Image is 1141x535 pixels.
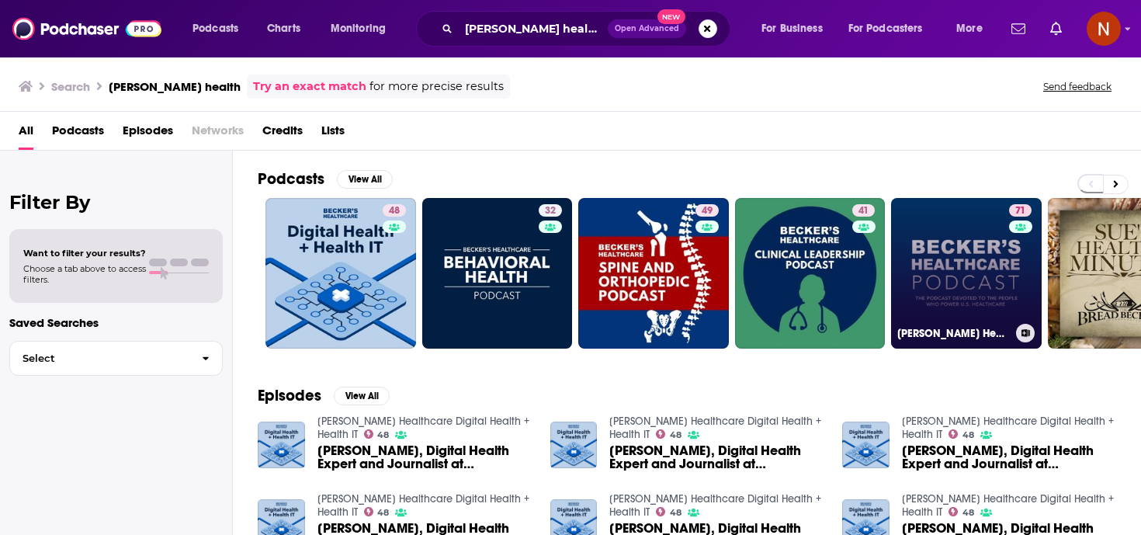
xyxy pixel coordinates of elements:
button: View All [337,170,393,189]
span: Charts [267,18,300,40]
img: Katie Adams, Digital Health Expert and Journalist at Becker’s Healthcare [842,422,890,469]
a: Becker’s Healthcare Digital Health + Health IT [902,415,1114,441]
a: Becker’s Healthcare Digital Health + Health IT [609,492,821,519]
button: Open AdvancedNew [608,19,686,38]
span: 48 [962,509,974,516]
a: Becker’s Healthcare Digital Health + Health IT [317,415,529,441]
a: Show notifications dropdown [1005,16,1032,42]
h2: Episodes [258,386,321,405]
span: 48 [670,509,681,516]
a: 48 [364,429,390,439]
img: Katie Adams, Digital Health Expert and Journalist at Becker’s Healthcare [550,422,598,469]
button: View All [334,387,390,405]
a: 48 [949,429,974,439]
button: open menu [838,16,945,41]
span: 49 [702,203,713,219]
span: Monitoring [331,18,386,40]
a: Credits [262,118,303,150]
span: Podcasts [192,18,238,40]
img: Podchaser - Follow, Share and Rate Podcasts [12,14,161,43]
a: 49 [578,198,729,349]
img: Katie Adams, Digital Health Expert and Journalist at Becker’s Healthcare [258,422,305,469]
div: Search podcasts, credits, & more... [431,11,745,47]
span: Choose a tab above to access filters. [23,263,146,285]
a: Charts [257,16,310,41]
a: PodcastsView All [258,169,393,189]
a: 48 [265,198,416,349]
a: Becker’s Healthcare Digital Health + Health IT [609,415,821,441]
a: Episodes [123,118,173,150]
a: 41 [735,198,886,349]
img: User Profile [1087,12,1121,46]
span: 48 [389,203,400,219]
h3: [PERSON_NAME] Healthcare Podcast [897,327,1010,340]
a: Lists [321,118,345,150]
span: Select [10,353,189,363]
a: All [19,118,33,150]
a: EpisodesView All [258,386,390,405]
p: Saved Searches [9,315,223,330]
a: Katie Adams, Digital Health Expert and Journalist at Becker’s Healthcare [902,444,1116,471]
a: Becker’s Healthcare Digital Health + Health IT [902,492,1114,519]
button: Select [9,341,223,376]
a: Katie Adams, Digital Health Expert and Journalist at Becker’s Healthcare [609,444,824,471]
a: 48 [364,507,390,516]
span: Networks [192,118,244,150]
span: 48 [377,509,389,516]
span: 48 [377,432,389,439]
button: open menu [751,16,842,41]
a: Podcasts [52,118,104,150]
span: [PERSON_NAME], Digital Health Expert and Journalist at [PERSON_NAME] Healthcare [609,444,824,471]
a: 41 [852,204,875,217]
input: Search podcasts, credits, & more... [459,16,608,41]
h3: [PERSON_NAME] health [109,79,241,94]
button: Show profile menu [1087,12,1121,46]
span: Logged in as AdelNBM [1087,12,1121,46]
a: Try an exact match [253,78,366,96]
a: 71[PERSON_NAME] Healthcare Podcast [891,198,1042,349]
button: Send feedback [1039,80,1116,93]
span: Want to filter your results? [23,248,146,259]
a: 48 [949,507,974,516]
a: Show notifications dropdown [1044,16,1068,42]
a: Becker’s Healthcare Digital Health + Health IT [317,492,529,519]
span: New [657,9,685,24]
a: 48 [383,204,406,217]
a: 48 [656,507,681,516]
span: Open Advanced [615,25,679,33]
span: 41 [858,203,869,219]
span: 48 [670,432,681,439]
span: More [956,18,983,40]
span: for more precise results [369,78,504,96]
a: 49 [695,204,719,217]
span: 48 [962,432,974,439]
button: open menu [945,16,1002,41]
span: For Podcasters [848,18,923,40]
h3: Search [51,79,90,94]
h2: Filter By [9,191,223,214]
span: 71 [1015,203,1025,219]
button: open menu [182,16,258,41]
span: [PERSON_NAME], Digital Health Expert and Journalist at [PERSON_NAME] Healthcare [902,444,1116,471]
a: 32 [539,204,562,217]
span: 32 [545,203,556,219]
a: 48 [656,429,681,439]
a: 71 [1009,204,1032,217]
span: For Business [761,18,823,40]
button: open menu [320,16,406,41]
a: 32 [422,198,573,349]
h2: Podcasts [258,169,324,189]
span: [PERSON_NAME], Digital Health Expert and Journalist at [PERSON_NAME] Healthcare [317,444,532,471]
a: Katie Adams, Digital Health Expert and Journalist at Becker’s Healthcare [317,444,532,471]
